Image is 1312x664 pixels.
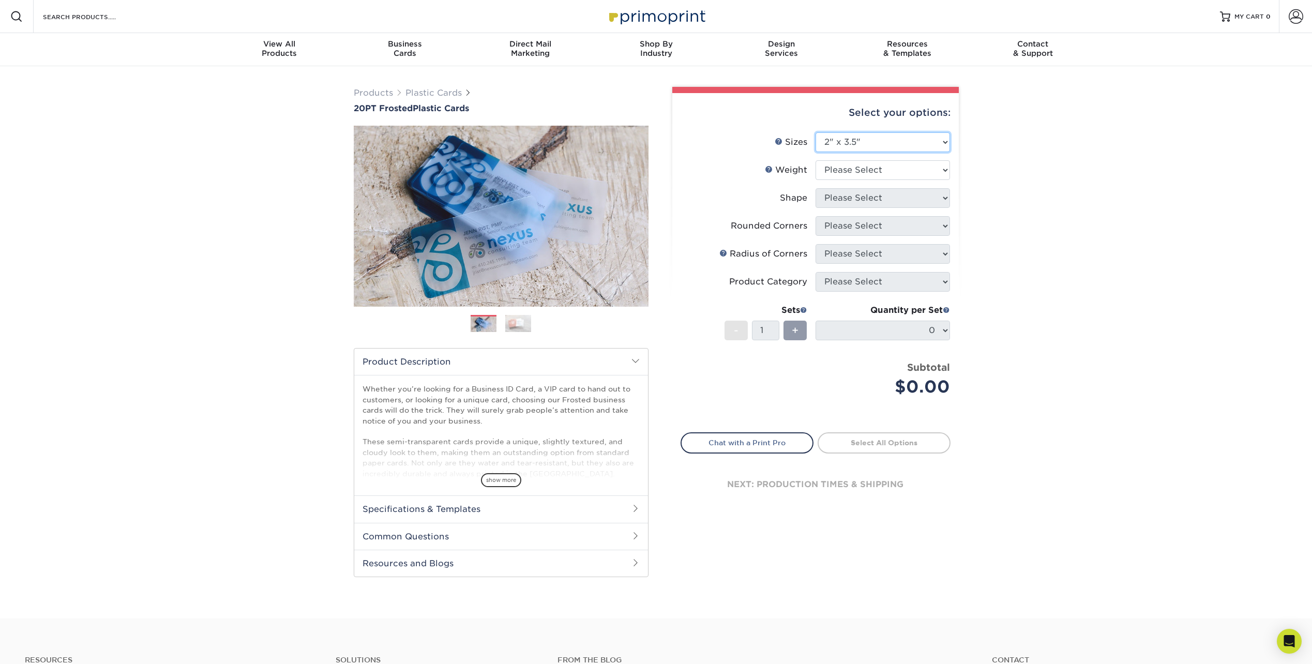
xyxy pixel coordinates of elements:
[605,5,708,27] img: Primoprint
[505,314,531,333] img: Plastic Cards 02
[681,454,951,516] div: next: production times & shipping
[765,164,807,176] div: Weight
[593,39,719,49] span: Shop By
[844,39,970,58] div: & Templates
[593,33,719,66] a: Shop ByIndustry
[363,384,640,616] p: Whether you’re looking for a Business ID Card, a VIP card to hand out to customers, or looking fo...
[844,33,970,66] a: Resources& Templates
[481,473,521,487] span: show more
[792,323,798,338] span: +
[3,632,88,660] iframe: Google Customer Reviews
[970,33,1096,66] a: Contact& Support
[818,432,951,453] a: Select All Options
[719,248,807,260] div: Radius of Corners
[354,103,649,113] a: 20PT FrostedPlastic Cards
[719,39,844,49] span: Design
[593,39,719,58] div: Industry
[342,39,468,58] div: Cards
[354,88,393,98] a: Products
[342,33,468,66] a: BusinessCards
[907,361,950,373] strong: Subtotal
[681,432,813,453] a: Chat with a Print Pro
[468,33,593,66] a: Direct MailMarketing
[354,495,648,522] h2: Specifications & Templates
[719,33,844,66] a: DesignServices
[681,93,951,132] div: Select your options:
[217,39,342,49] span: View All
[844,39,970,49] span: Resources
[468,39,593,58] div: Marketing
[405,88,462,98] a: Plastic Cards
[729,276,807,288] div: Product Category
[42,10,143,23] input: SEARCH PRODUCTS.....
[970,39,1096,49] span: Contact
[354,103,649,113] h1: Plastic Cards
[719,39,844,58] div: Services
[823,374,950,399] div: $0.00
[780,192,807,204] div: Shape
[775,136,807,148] div: Sizes
[354,349,648,375] h2: Product Description
[468,39,593,49] span: Direct Mail
[342,39,468,49] span: Business
[725,304,807,316] div: Sets
[471,315,496,334] img: Plastic Cards 01
[217,33,342,66] a: View AllProducts
[970,39,1096,58] div: & Support
[354,550,648,577] h2: Resources and Blogs
[354,523,648,550] h2: Common Questions
[1266,13,1271,20] span: 0
[731,220,807,232] div: Rounded Corners
[734,323,738,338] span: -
[217,39,342,58] div: Products
[354,103,413,113] span: 20PT Frosted
[1277,629,1302,654] div: Open Intercom Messenger
[354,114,649,318] img: 20PT Frosted 01
[1234,12,1264,21] span: MY CART
[816,304,950,316] div: Quantity per Set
